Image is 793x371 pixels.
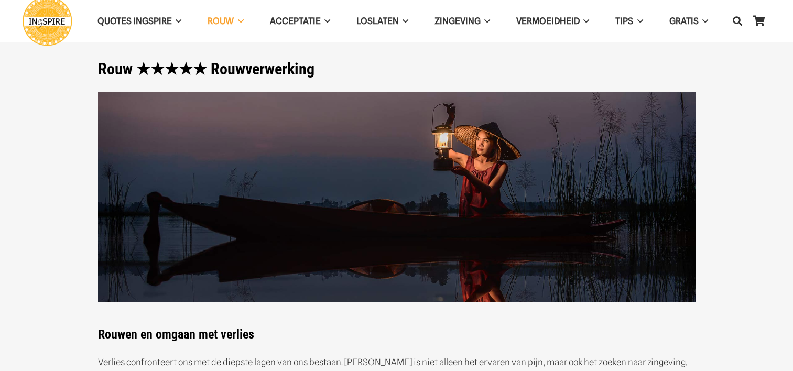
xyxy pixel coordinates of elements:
[98,92,696,302] img: Lichtpuntjes spreuken rouwverwerking voor steun in verdrietige moeilijke tijden van ingspire.nl
[84,8,194,35] a: QUOTES INGSPIREQUOTES INGSPIRE Menu
[97,16,172,26] span: QUOTES INGSPIRE
[580,8,589,34] span: VERMOEIDHEID Menu
[615,16,633,26] span: TIPS
[699,8,708,34] span: GRATIS Menu
[356,16,399,26] span: Loslaten
[98,60,696,79] h1: Rouw ★★★★★ Rouwverwerking
[321,8,330,34] span: Acceptatie Menu
[257,8,343,35] a: AcceptatieAcceptatie Menu
[481,8,490,34] span: Zingeving Menu
[399,8,408,34] span: Loslaten Menu
[633,8,643,34] span: TIPS Menu
[503,8,602,35] a: VERMOEIDHEIDVERMOEIDHEID Menu
[656,8,721,35] a: GRATISGRATIS Menu
[343,8,421,35] a: LoslatenLoslaten Menu
[434,16,481,26] span: Zingeving
[270,16,321,26] span: Acceptatie
[516,16,580,26] span: VERMOEIDHEID
[669,16,699,26] span: GRATIS
[602,8,656,35] a: TIPSTIPS Menu
[234,8,243,34] span: ROUW Menu
[421,8,503,35] a: ZingevingZingeving Menu
[194,8,256,35] a: ROUWROUW Menu
[172,8,181,34] span: QUOTES INGSPIRE Menu
[727,8,748,34] a: Zoeken
[98,327,254,342] strong: Rouwen en omgaan met verlies
[208,16,234,26] span: ROUW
